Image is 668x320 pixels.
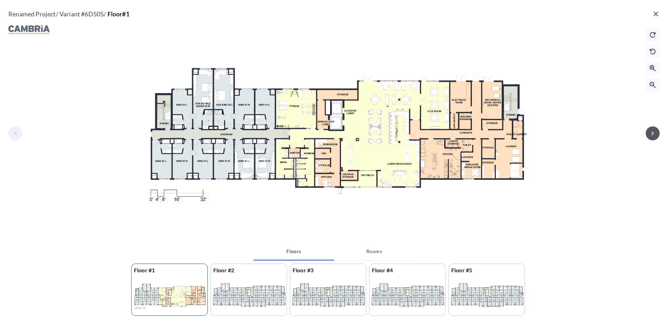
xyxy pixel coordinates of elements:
[8,8,129,21] p: Renamed Project / Variant # 6D505 /
[334,243,414,260] button: Rooms
[290,264,366,276] p: Floor #3
[108,10,129,18] span: Floor#1
[254,243,334,260] button: Floors
[449,264,525,276] p: Floor #5
[211,264,287,276] p: Floor #2
[132,264,207,276] p: Floor #1
[8,25,50,34] img: floorplanBranLogoPlug
[369,264,445,276] p: Floor #4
